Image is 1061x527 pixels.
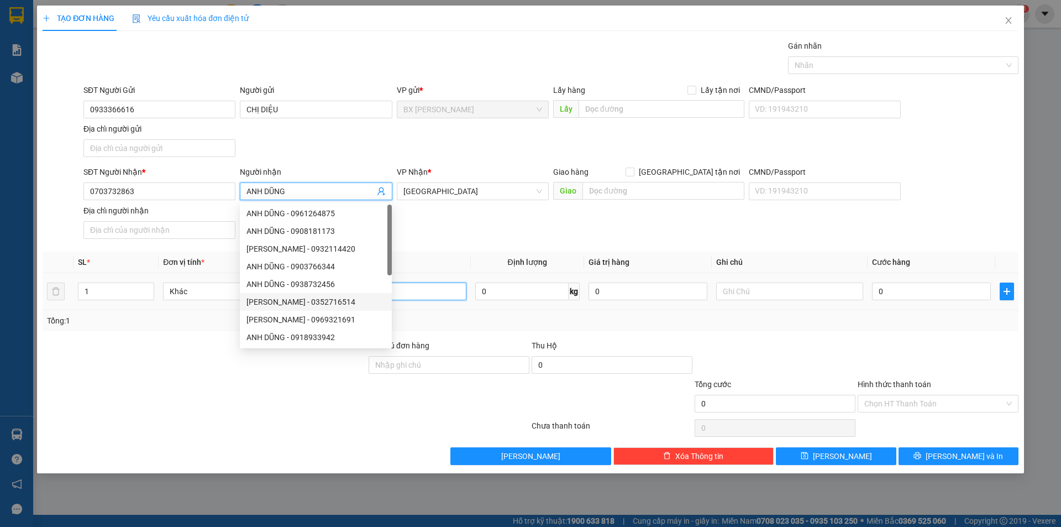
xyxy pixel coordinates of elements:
div: CMND/Passport [749,166,901,178]
button: printer[PERSON_NAME] và In [899,447,1018,465]
span: Sài Gòn [403,183,542,200]
span: VP Nhận [397,168,428,176]
input: Ghi Chú [716,283,863,300]
div: CHỊ [PERSON_NAME] [106,34,218,48]
div: 0901039694 [9,49,98,65]
div: SĐT Người Gửi [83,84,235,96]
span: delete [663,452,671,461]
div: VŨ ANH DŨNG - 0969321691 [240,311,392,328]
label: Gán nhãn [788,41,822,50]
div: Chưa thanh toán [530,420,694,439]
div: ANH DŨNG - 0938732456 [246,278,385,290]
span: Đã thu : [8,72,42,84]
div: ANH DŨNG - 0908181173 [246,225,385,237]
button: delete [47,283,65,300]
span: user-add [377,187,386,196]
span: Gửi: [9,11,27,22]
div: SĐT Người Nhận [83,166,235,178]
div: [GEOGRAPHIC_DATA] [106,9,218,34]
div: 0779222231 [106,48,218,63]
span: kg [569,283,580,300]
span: [PERSON_NAME] [813,450,872,462]
th: Ghi chú [712,252,868,273]
div: ANH DŨNG - 0918933942 [240,328,392,346]
span: [GEOGRAPHIC_DATA] tận nơi [634,166,744,178]
div: [PERSON_NAME] - 0352716514 [246,296,385,308]
div: CMND/Passport [749,84,901,96]
span: Khác [170,283,303,300]
div: VP gửi [397,84,549,96]
input: Dọc đường [582,182,744,200]
span: close [1004,16,1013,25]
span: Giá trị hàng [589,258,629,267]
span: plus [1000,287,1013,296]
span: SL [78,258,87,267]
span: TẠO ĐƠN HÀNG [43,14,114,23]
span: Nhận: [106,9,132,21]
div: ANH DŨNG - 0961264875 [240,205,392,222]
label: Hình thức thanh toán [858,380,931,389]
input: 0 [589,283,707,300]
label: Ghi chú đơn hàng [369,341,429,350]
img: icon [132,14,141,23]
span: Giao [553,182,582,200]
span: Tổng cước [695,380,731,389]
span: plus [43,14,50,22]
div: CÔ BÉ 9 [9,36,98,49]
div: ANH DŨNG - 0938732456 [240,275,392,293]
span: Thu Hộ [532,341,557,350]
button: save[PERSON_NAME] [776,447,896,465]
input: Ghi chú đơn hàng [369,356,529,374]
span: Lấy hàng [553,86,585,95]
div: BX [PERSON_NAME] [9,9,98,36]
input: Dọc đường [579,100,744,118]
span: Cước hàng [872,258,910,267]
div: ANH DŨNG - 0961264875 [246,207,385,220]
div: [PERSON_NAME] - 0969321691 [246,314,385,326]
div: ANH DŨNG - 0903766344 [246,260,385,273]
span: [PERSON_NAME] và In [926,450,1003,462]
div: Tổng: 1 [47,315,409,327]
div: PHẠM THANH DŨNG - 0932114420 [240,240,392,258]
button: Close [993,6,1024,36]
span: Xóa Thông tin [675,450,723,462]
div: LÊ ANH DŨNG - 0352716514 [240,293,392,311]
div: Người gửi [240,84,392,96]
div: ANH DŨNG - 0908181173 [240,222,392,240]
span: Lấy [553,100,579,118]
button: plus [1000,283,1014,300]
input: Địa chỉ của người nhận [83,221,235,239]
div: Địa chỉ người gửi [83,123,235,135]
input: VD: Bàn, Ghế [319,283,466,300]
div: Người nhận [240,166,392,178]
span: Giao hàng [553,168,589,176]
span: printer [913,452,921,461]
span: save [801,452,808,461]
div: 40.000 [8,71,99,85]
button: deleteXóa Thông tin [613,447,774,465]
input: Địa chỉ của người gửi [83,139,235,157]
span: Yêu cầu xuất hóa đơn điện tử [132,14,249,23]
span: Lấy tận nơi [696,84,744,96]
span: Đơn vị tính [163,258,204,267]
button: [PERSON_NAME] [450,447,611,465]
span: Định lượng [508,258,547,267]
div: [PERSON_NAME] - 0932114420 [246,243,385,255]
span: BX Cao Lãnh [403,101,542,118]
div: ANH DŨNG - 0903766344 [240,258,392,275]
span: [PERSON_NAME] [501,450,560,462]
div: ANH DŨNG - 0918933942 [246,331,385,343]
div: Địa chỉ người nhận [83,205,235,217]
